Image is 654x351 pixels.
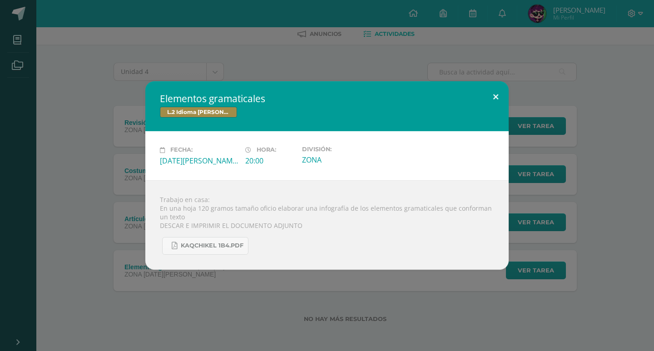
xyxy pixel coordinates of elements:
span: Hora: [257,147,276,153]
button: Close (Esc) [483,81,509,112]
div: [DATE][PERSON_NAME] [160,156,238,166]
div: ZONA [302,155,380,165]
h2: Elementos gramaticales [160,92,494,105]
a: KAQCHIKEL 1B4.pdf [162,237,248,255]
label: División: [302,146,380,153]
span: Fecha: [170,147,193,153]
span: L.2 Idioma [PERSON_NAME] [160,107,237,118]
div: Trabajo en casa: En una hoja 120 gramos tamaño oficio elaborar una infografía de los elementos gr... [145,180,509,270]
div: 20:00 [245,156,295,166]
span: KAQCHIKEL 1B4.pdf [181,242,243,249]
